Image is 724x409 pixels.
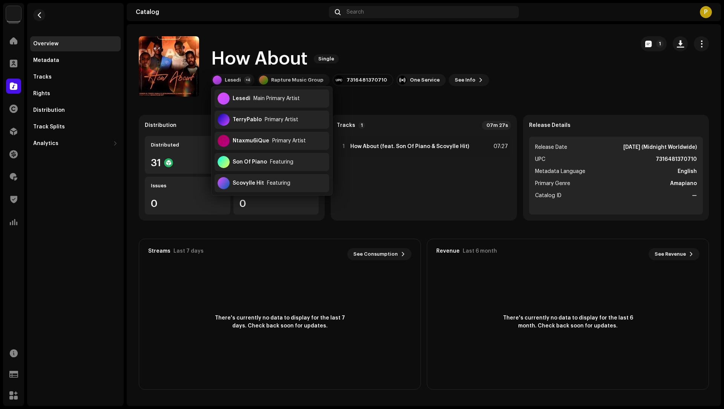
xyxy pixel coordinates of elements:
[6,6,21,21] img: d6d936c5-4811-4bb5-96e9-7add514fcdf6
[211,47,308,71] h1: How About
[455,73,476,88] span: See Info
[410,77,440,83] div: One Service
[649,248,699,260] button: See Revenue
[33,124,65,130] div: Track Splits
[33,41,58,47] div: Overview
[33,107,65,113] div: Distribution
[233,159,267,165] div: Son Of Piano
[535,143,567,152] span: Release Date
[271,77,324,83] div: Rapture Music Group
[151,142,224,148] div: Distributed
[136,9,326,15] div: Catalog
[678,167,697,176] strong: English
[353,247,398,262] span: See Consumption
[491,142,508,151] div: 07:27
[535,179,570,188] span: Primary Genre
[656,40,664,48] p-badge: 1
[145,122,176,128] div: Distribution
[500,314,636,330] span: There's currently no data to display for the last 6 month. Check back soon for updates.
[272,138,306,144] div: Primary Artist
[449,74,489,86] button: See Info
[33,57,59,63] div: Metadata
[267,180,290,186] div: Featuring
[30,53,121,68] re-m-nav-item: Metadata
[670,179,697,188] strong: Amapiano
[173,248,204,254] div: Last 7 days
[212,314,348,330] span: There's currently no data to display for the last 7 days. Check back soon for updates.
[30,136,121,151] re-m-nav-dropdown: Analytics
[337,122,355,128] strong: Tracks
[350,144,469,150] strong: How About (feat. Son Of Piano & Scovylle Hit)
[233,117,262,123] div: TerryPablo
[225,77,241,83] div: Lesedi
[253,96,300,102] div: Main Primary Artist
[244,76,252,84] div: +4
[535,167,585,176] span: Metadata Language
[33,74,52,80] div: Tracks
[233,96,250,102] div: Lesedi
[30,119,121,134] re-m-nav-item: Track Splits
[535,191,561,200] span: Catalog ID
[30,69,121,85] re-m-nav-item: Tracks
[482,121,511,130] div: 07m 27s
[265,117,298,123] div: Primary Artist
[30,36,121,51] re-m-nav-item: Overview
[358,122,365,129] p-badge: 1
[700,6,712,18] div: P
[233,180,264,186] div: Scovylle Hit
[641,36,667,51] button: 1
[151,183,224,189] div: Issues
[148,248,170,254] div: Streams
[347,9,364,15] span: Search
[347,248,411,260] button: See Consumption
[656,155,697,164] strong: 7316481370710
[529,122,571,128] strong: Release Details
[347,77,387,83] div: 7316481370710
[535,155,545,164] span: UPC
[33,91,50,97] div: Rights
[270,159,293,165] div: Featuring
[463,248,497,254] div: Last 6 month
[314,54,339,63] span: Single
[655,247,686,262] span: See Revenue
[623,143,697,152] strong: [DATE] (Midnight Worldwide)
[30,86,121,101] re-m-nav-item: Rights
[30,103,121,118] re-m-nav-item: Distribution
[692,191,697,200] strong: —
[233,138,269,144] div: Ntaxmu6iQue
[436,248,460,254] div: Revenue
[33,140,58,147] div: Analytics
